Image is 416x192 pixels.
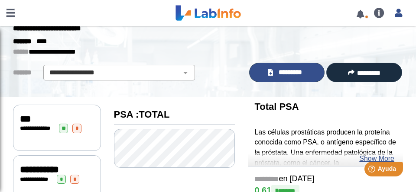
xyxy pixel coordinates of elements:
b: Total PSA [254,101,299,112]
b: PSA :TOTAL [114,109,170,120]
a: Show More [359,154,394,164]
iframe: Help widget launcher [339,158,406,182]
h5: en [DATE] [254,174,396,184]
